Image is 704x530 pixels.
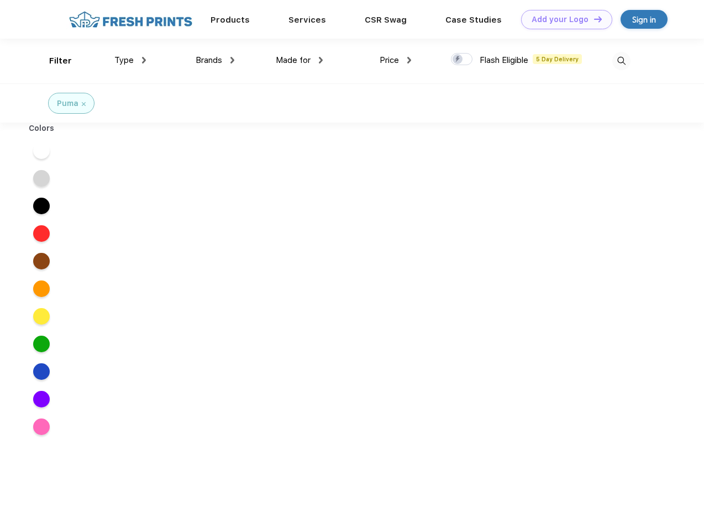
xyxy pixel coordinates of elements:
[380,55,399,65] span: Price
[49,55,72,67] div: Filter
[211,15,250,25] a: Products
[114,55,134,65] span: Type
[407,57,411,63] img: dropdown.png
[621,10,668,29] a: Sign in
[365,15,407,25] a: CSR Swag
[57,98,78,109] div: Puma
[66,10,196,29] img: fo%20logo%202.webp
[230,57,234,63] img: dropdown.png
[276,55,311,65] span: Made for
[196,55,222,65] span: Brands
[82,102,86,106] img: filter_cancel.svg
[533,54,582,64] span: 5 Day Delivery
[480,55,528,65] span: Flash Eligible
[142,57,146,63] img: dropdown.png
[532,15,589,24] div: Add your Logo
[612,52,631,70] img: desktop_search.svg
[20,123,63,134] div: Colors
[632,13,656,26] div: Sign in
[594,16,602,22] img: DT
[319,57,323,63] img: dropdown.png
[288,15,326,25] a: Services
